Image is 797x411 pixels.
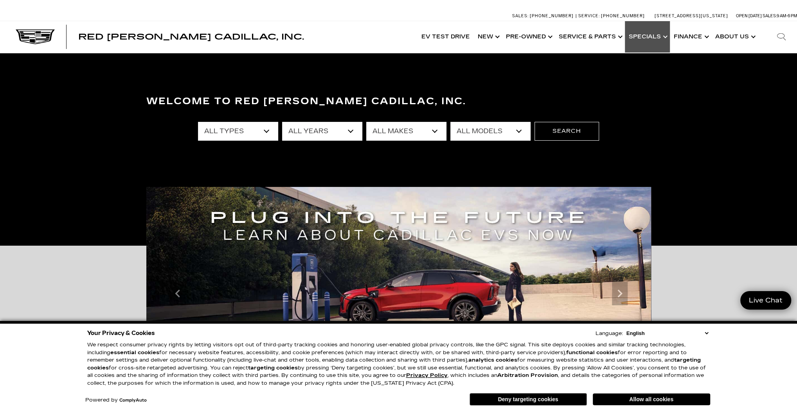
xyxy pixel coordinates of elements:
[624,330,710,337] select: Language Select
[593,393,710,405] button: Allow all cookies
[566,349,618,356] strong: functional cookies
[612,282,628,305] div: Next
[766,21,797,53] div: Search
[87,341,710,387] p: We respect consumer privacy rights by letting visitors opt out of third-party tracking cookies an...
[512,14,576,18] a: Sales: [PHONE_NUMBER]
[530,13,574,18] span: [PHONE_NUMBER]
[625,21,670,53] a: Specials
[596,331,623,336] div: Language:
[468,357,517,363] strong: analytics cookies
[366,122,446,141] select: Filter by make
[406,372,448,378] u: Privacy Policy
[87,328,155,339] span: Your Privacy & Cookies
[198,122,278,141] select: Filter by type
[78,32,304,42] span: Red [PERSON_NAME] Cadillac, Inc.
[711,21,758,53] a: About Us
[670,21,711,53] a: Finance
[87,357,701,371] strong: targeting cookies
[248,365,298,371] strong: targeting cookies
[146,94,651,109] h3: Welcome to Red [PERSON_NAME] Cadillac, Inc.
[282,122,362,141] select: Filter by year
[170,282,185,305] div: Previous
[16,29,55,44] img: Cadillac Dark Logo with Cadillac White Text
[578,13,600,18] span: Service:
[601,13,645,18] span: [PHONE_NUMBER]
[736,13,762,18] span: Open [DATE]
[740,291,791,310] a: Live Chat
[745,296,786,305] span: Live Chat
[146,187,651,400] img: ev-blog-post-banners-correctedcorrected
[474,21,502,53] a: New
[470,393,587,406] button: Deny targeting cookies
[555,21,625,53] a: Service & Parts
[119,398,147,403] a: ComplyAuto
[534,122,599,141] button: Search
[450,122,531,141] select: Filter by model
[655,13,728,18] a: [STREET_ADDRESS][US_STATE]
[763,13,777,18] span: Sales:
[512,13,529,18] span: Sales:
[78,33,304,41] a: Red [PERSON_NAME] Cadillac, Inc.
[85,398,147,403] div: Powered by
[417,21,474,53] a: EV Test Drive
[777,13,797,18] span: 9 AM-6 PM
[110,349,159,356] strong: essential cookies
[576,14,647,18] a: Service: [PHONE_NUMBER]
[497,372,558,378] strong: Arbitration Provision
[502,21,555,53] a: Pre-Owned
